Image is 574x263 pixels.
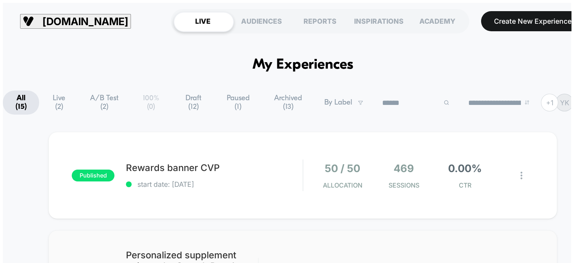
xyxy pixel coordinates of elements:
span: Paused ( 1 ) [216,91,260,115]
button: [DOMAIN_NAME] [20,14,131,29]
div: ACADEMY [408,12,466,30]
img: close [521,172,522,179]
span: Archived ( 13 ) [262,91,314,115]
span: Rewards banner CVP [126,162,302,173]
span: [DOMAIN_NAME] [42,15,128,28]
div: LIVE [174,12,232,30]
div: + 1 [541,94,558,111]
div: INSPIRATIONS [349,12,408,30]
span: published [72,170,114,181]
span: Draft ( 12 ) [173,91,214,115]
div: AUDIENCES [232,12,291,30]
span: A/B Test ( 2 ) [79,91,130,115]
h1: My Experiences [253,57,353,73]
span: By Label [324,98,352,107]
span: 50 / 50 [325,162,360,175]
p: YK [560,98,569,107]
span: 469 [394,162,414,175]
span: All ( 15 ) [3,91,39,115]
span: 0.00% [448,162,482,175]
img: end [525,100,529,105]
span: Allocation [323,181,362,189]
div: REPORTS [291,12,349,30]
img: Visually logo [23,16,34,27]
span: Sessions [376,181,432,189]
span: CTR [437,181,493,189]
span: Live ( 2 ) [41,91,77,115]
span: start date: [DATE] [126,180,302,189]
